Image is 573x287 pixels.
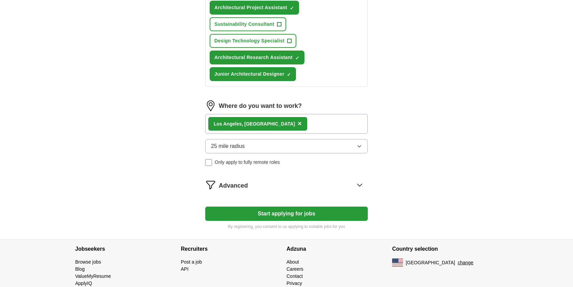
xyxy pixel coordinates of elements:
a: Contact [286,273,303,279]
button: Architectural Project Assistant✓ [210,1,299,15]
button: 25 mile radius [205,139,368,153]
h4: Country selection [392,240,498,259]
span: Only apply to fully remote roles [215,159,280,166]
a: API [181,266,189,272]
a: Post a job [181,259,202,265]
span: Advanced [219,181,248,190]
img: filter [205,179,216,190]
span: Junior Architectural Designer [214,71,284,78]
span: Sustainability Consultant [214,21,274,28]
a: Privacy [286,281,302,286]
span: 25 mile radius [211,142,245,150]
a: Blog [75,266,85,272]
button: Architectural Research Assistant✓ [210,51,304,64]
span: × [298,120,302,127]
a: Browse jobs [75,259,101,265]
button: Start applying for jobs [205,207,368,221]
input: Only apply to fully remote roles [205,159,212,166]
a: About [286,259,299,265]
span: ✓ [290,5,294,11]
span: [GEOGRAPHIC_DATA] [406,259,455,266]
button: change [458,259,473,266]
button: Design Technology Specialist [210,34,296,48]
label: Where do you want to work? [219,101,302,111]
div: geles, [GEOGRAPHIC_DATA] [214,120,295,128]
span: Design Technology Specialist [214,37,284,44]
p: By registering, you consent to us applying to suitable jobs for you [205,224,368,230]
img: US flag [392,259,403,267]
img: location.png [205,100,216,111]
a: ValueMyResume [75,273,111,279]
span: Architectural Research Assistant [214,54,293,61]
a: ApplyIQ [75,281,92,286]
span: Architectural Project Assistant [214,4,287,11]
button: Sustainability Consultant [210,17,286,31]
span: ✓ [295,55,299,61]
a: Careers [286,266,303,272]
span: ✓ [287,72,291,77]
button: Junior Architectural Designer✓ [210,67,296,81]
strong: Los An [214,121,230,127]
button: × [298,119,302,129]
